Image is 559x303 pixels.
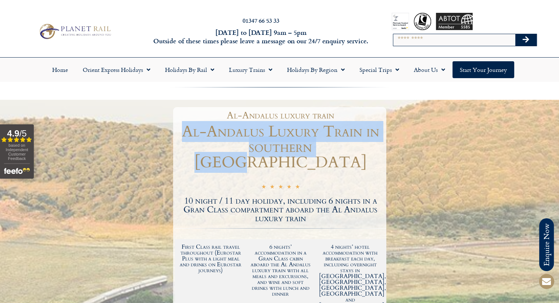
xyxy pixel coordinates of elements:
[261,183,266,192] i: ☆
[295,183,300,192] i: ☆
[243,16,279,25] a: 01347 66 53 33
[4,61,555,78] nav: Menu
[515,34,537,46] button: Search
[406,61,452,78] a: About Us
[75,61,158,78] a: Orient Express Holidays
[158,61,222,78] a: Holidays by Rail
[222,61,280,78] a: Luxury Trains
[352,61,406,78] a: Special Trips
[249,244,312,297] h2: 6 nights’ accommodation in a Gran Class cabin aboard the Al Andalus luxury train with all meals a...
[280,61,352,78] a: Holidays by Region
[175,197,386,223] h2: 10 night / 11 day holiday, including 6 nights in a Gran Class compartment aboard the Al Andalus l...
[270,183,275,192] i: ☆
[179,111,383,120] h1: Al-Andalus luxury train
[151,28,371,45] h6: [DATE] to [DATE] 9am – 5pm Outside of these times please leave a message on our 24/7 enquiry serv...
[287,183,291,192] i: ☆
[278,183,283,192] i: ☆
[45,61,75,78] a: Home
[175,124,386,170] h1: Al-Andalus Luxury Train in southern [GEOGRAPHIC_DATA]
[452,61,514,78] a: Start your Journey
[36,22,113,41] img: Planet Rail Train Holidays Logo
[261,182,300,192] div: 5/5
[180,244,242,273] h2: First Class rail travel throughout (Eurostar Plus with a light meal and drinks on Eurostar journeys)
